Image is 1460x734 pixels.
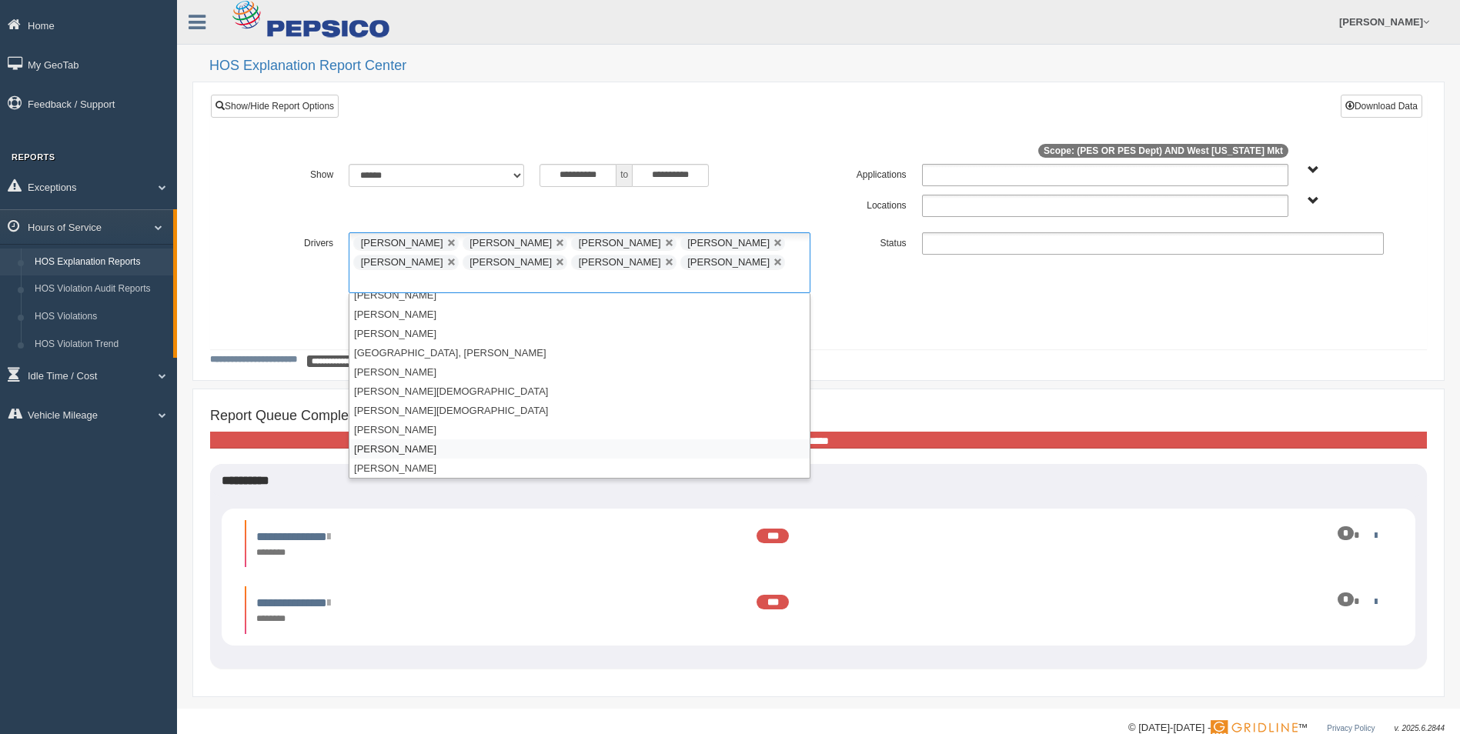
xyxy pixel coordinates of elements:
[245,520,1392,567] li: Expand
[469,256,552,268] span: [PERSON_NAME]
[349,382,810,401] li: [PERSON_NAME][DEMOGRAPHIC_DATA]
[687,237,770,249] span: [PERSON_NAME]
[28,275,173,303] a: HOS Violation Audit Reports
[349,439,810,459] li: [PERSON_NAME]
[246,164,341,182] label: Show
[818,232,914,251] label: Status
[210,409,1427,424] h4: Report Queue Completion Progress:
[818,164,914,182] label: Applications
[1395,724,1445,732] span: v. 2025.6.2844
[349,343,810,362] li: [GEOGRAPHIC_DATA], [PERSON_NAME]
[349,285,810,305] li: [PERSON_NAME]
[819,195,914,213] label: Locations
[209,58,1445,74] h2: HOS Explanation Report Center
[28,249,173,276] a: HOS Explanation Reports
[349,459,810,478] li: [PERSON_NAME]
[1038,144,1288,158] span: Scope: (PES OR PES Dept) AND West [US_STATE] Mkt
[361,256,443,268] span: [PERSON_NAME]
[349,401,810,420] li: [PERSON_NAME][DEMOGRAPHIC_DATA]
[1327,724,1375,732] a: Privacy Policy
[469,237,552,249] span: [PERSON_NAME]
[579,237,661,249] span: [PERSON_NAME]
[1341,95,1422,118] button: Download Data
[579,256,661,268] span: [PERSON_NAME]
[616,164,632,187] span: to
[28,331,173,359] a: HOS Violation Trend
[28,303,173,331] a: HOS Violations
[349,305,810,324] li: [PERSON_NAME]
[349,324,810,343] li: [PERSON_NAME]
[211,95,339,118] a: Show/Hide Report Options
[349,362,810,382] li: [PERSON_NAME]
[361,237,443,249] span: [PERSON_NAME]
[246,232,341,251] label: Drivers
[687,256,770,268] span: [PERSON_NAME]
[349,420,810,439] li: [PERSON_NAME]
[245,586,1392,633] li: Expand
